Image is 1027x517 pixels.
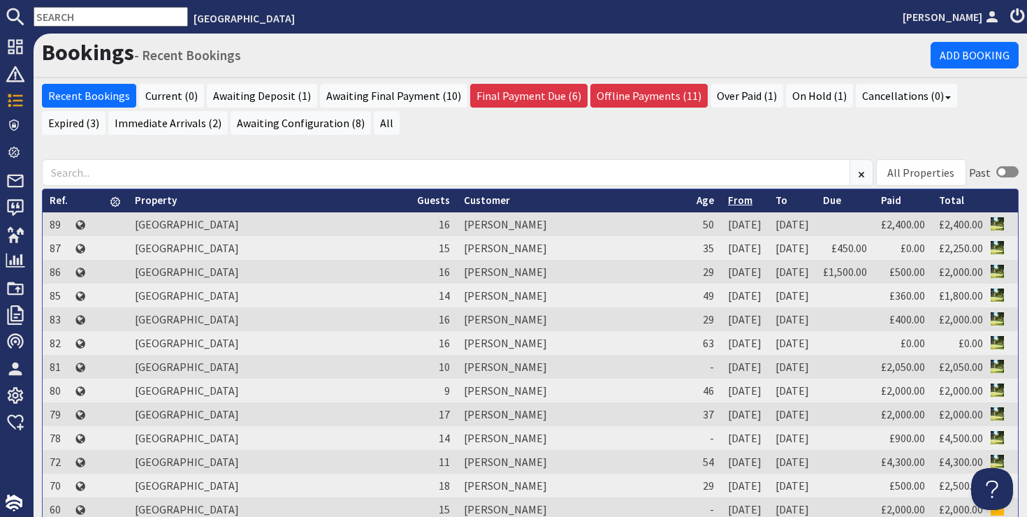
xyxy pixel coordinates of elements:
[457,450,690,474] td: [PERSON_NAME]
[139,84,204,108] a: Current (0)
[320,84,467,108] a: Awaiting Final Payment (10)
[901,241,925,255] a: £0.00
[439,502,450,516] span: 15
[991,265,1004,278] img: Referer: Primrose Manor
[43,450,75,474] td: 72
[135,455,239,469] a: [GEOGRAPHIC_DATA]
[457,331,690,355] td: [PERSON_NAME]
[42,38,134,66] a: Bookings
[991,336,1004,349] img: Referer: Primrose Manor
[135,407,239,421] a: [GEOGRAPHIC_DATA]
[6,495,22,511] img: staytech_i_w-64f4e8e9ee0a9c174fd5317b4b171b261742d2d393467e5bdba4413f4f884c10.svg
[464,194,510,207] a: Customer
[823,265,867,279] a: £1,500.00
[50,194,68,207] a: Ref.
[881,360,925,374] a: £2,050.00
[135,384,239,398] a: [GEOGRAPHIC_DATA]
[889,265,925,279] a: £500.00
[939,265,983,279] a: £2,000.00
[881,194,901,207] a: Paid
[470,84,588,108] a: Final Payment Due (6)
[690,379,721,402] td: 46
[769,450,816,474] td: [DATE]
[939,407,983,421] a: £2,000.00
[439,241,450,255] span: 15
[721,284,769,307] td: [DATE]
[690,474,721,497] td: 29
[457,260,690,284] td: [PERSON_NAME]
[769,331,816,355] td: [DATE]
[721,307,769,331] td: [DATE]
[889,289,925,303] a: £360.00
[135,217,239,231] a: [GEOGRAPHIC_DATA]
[775,194,787,207] a: To
[991,241,1004,254] img: Referer: Primrose Manor
[43,284,75,307] td: 85
[439,455,450,469] span: 11
[769,474,816,497] td: [DATE]
[135,289,239,303] a: [GEOGRAPHIC_DATA]
[374,111,400,135] a: All
[939,455,983,469] a: £4,300.00
[439,479,450,493] span: 18
[135,265,239,279] a: [GEOGRAPHIC_DATA]
[881,217,925,231] a: £2,400.00
[728,194,752,207] a: From
[43,307,75,331] td: 83
[439,265,450,279] span: 16
[901,336,925,350] a: £0.00
[903,8,1002,25] a: [PERSON_NAME]
[134,47,241,64] small: - Recent Bookings
[439,336,450,350] span: 16
[42,84,136,108] a: Recent Bookings
[457,402,690,426] td: [PERSON_NAME]
[721,402,769,426] td: [DATE]
[939,431,983,445] a: £4,500.00
[457,284,690,307] td: [PERSON_NAME]
[439,431,450,445] span: 14
[457,307,690,331] td: [PERSON_NAME]
[690,402,721,426] td: 37
[457,379,690,402] td: [PERSON_NAME]
[991,360,1004,373] img: Referer: Primrose Manor
[43,260,75,284] td: 86
[43,355,75,379] td: 81
[439,289,450,303] span: 14
[769,379,816,402] td: [DATE]
[887,164,954,181] div: All Properties
[769,426,816,450] td: [DATE]
[931,42,1019,68] a: Add Booking
[991,312,1004,326] img: Referer: Primrose Manor
[690,355,721,379] td: -
[457,426,690,450] td: [PERSON_NAME]
[786,84,853,108] a: On Hold (1)
[769,402,816,426] td: [DATE]
[135,431,239,445] a: [GEOGRAPHIC_DATA]
[889,431,925,445] a: £900.00
[881,407,925,421] a: £2,000.00
[856,84,957,108] a: Cancellations (0)
[721,331,769,355] td: [DATE]
[457,355,690,379] td: [PERSON_NAME]
[769,284,816,307] td: [DATE]
[135,194,177,207] a: Property
[697,194,714,207] a: Age
[769,307,816,331] td: [DATE]
[43,402,75,426] td: 79
[43,474,75,497] td: 70
[439,360,450,374] span: 10
[721,236,769,260] td: [DATE]
[991,384,1004,397] img: Referer: Primrose Manor
[991,289,1004,302] img: Referer: Primrose Manor
[457,212,690,236] td: [PERSON_NAME]
[721,379,769,402] td: [DATE]
[690,331,721,355] td: 63
[231,111,371,135] a: Awaiting Configuration (8)
[939,502,983,516] a: £2,000.00
[457,474,690,497] td: [PERSON_NAME]
[769,355,816,379] td: [DATE]
[881,455,925,469] a: £4,300.00
[939,360,983,374] a: £2,050.00
[969,164,991,181] div: Past
[939,479,983,493] a: £2,500.00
